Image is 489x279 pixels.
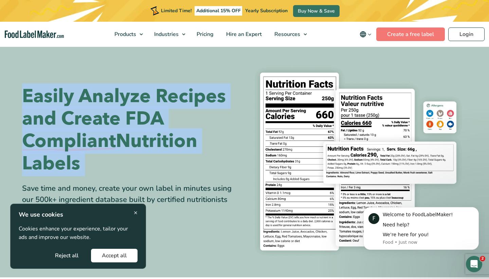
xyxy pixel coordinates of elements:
[376,27,445,41] a: Create a free label
[224,31,262,38] span: Hire an Expert
[134,208,138,217] span: ×
[195,31,214,38] span: Pricing
[353,197,489,261] iframe: Intercom notifications message
[448,27,485,41] a: Login
[22,85,239,175] h1: Easily Analyze Recipes and Create FDA Nutrition Labels
[19,210,63,219] strong: We use cookies
[293,5,340,17] a: Buy Now & Save
[108,22,146,47] a: Products
[268,22,310,47] a: Resources
[245,7,288,14] span: Yearly Subscription
[152,31,179,38] span: Industries
[91,249,138,262] button: Accept all
[161,7,192,14] span: Limited Time!
[112,31,137,38] span: Products
[22,130,116,152] span: Compliant
[191,22,218,47] a: Pricing
[466,256,482,272] iframe: Intercom live chat
[148,22,189,47] a: Industries
[22,183,239,205] div: Save time and money, create your own label in minutes using our 500k+ ingredient database built b...
[480,256,485,261] span: 2
[195,6,242,16] span: Additional 15% OFF
[19,225,138,242] p: Cookies enhance your experience, tailor your ads and improve our website.
[220,22,267,47] a: Hire an Expert
[44,249,89,262] button: Reject all
[272,31,301,38] span: Resources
